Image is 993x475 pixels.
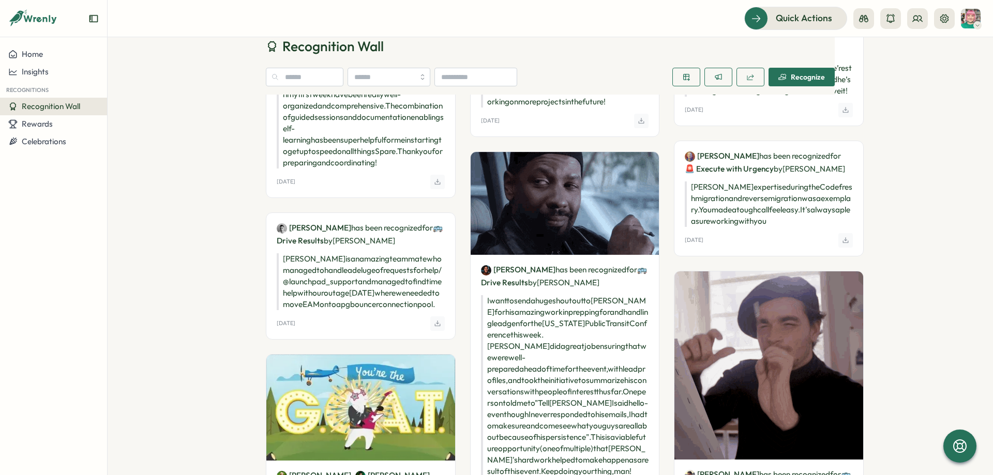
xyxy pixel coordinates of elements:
p: [PERSON_NAME] is an amazing teammate who managed to handle a deluge of requests for help/@launchp... [277,253,445,310]
a: Alex Miles[PERSON_NAME] [277,222,351,234]
p: [PERSON_NAME] expertise during the Codefresh migration and reverse migration was a exemplary. You... [685,181,853,227]
p: [DATE] [685,237,703,243]
p: has been recognized by [PERSON_NAME] [481,263,649,289]
div: Recognize [778,73,825,81]
button: Quick Actions [744,7,847,29]
p: The onboarding process and materials provided in my first week have been really well-organized an... [277,78,445,168]
span: for [626,265,637,274]
p: [DATE] [685,106,703,113]
button: Recognize [769,68,835,86]
img: Destani Engel [961,9,981,28]
p: has been recognized by [PERSON_NAME] [277,221,445,247]
p: [DATE] [481,117,500,124]
button: Expand sidebar [88,13,99,24]
img: Reza Parvizi [481,265,491,275]
p: [DATE] [277,178,295,185]
span: Home [22,49,43,59]
span: Recognition Wall [282,37,384,55]
p: has been recognized by [PERSON_NAME] [685,149,853,175]
span: Celebrations [22,136,66,146]
span: for [830,151,841,161]
span: 🚨 Execute with Urgency [685,164,774,174]
img: Alex Miles [277,223,287,234]
img: Recognition Image [266,355,455,461]
span: Recognition Wall [22,101,80,111]
span: for [422,223,433,233]
img: Recognition Image [674,271,863,460]
span: Rewards [22,119,53,129]
img: Wesley Hartford [685,151,695,162]
a: Wesley Hartford[PERSON_NAME] [685,150,759,162]
p: [DATE] [277,320,295,327]
a: Reza Parvizi[PERSON_NAME] [481,264,555,275]
span: Insights [22,67,49,76]
span: Quick Actions [776,11,832,25]
img: Recognition Image [471,152,659,255]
